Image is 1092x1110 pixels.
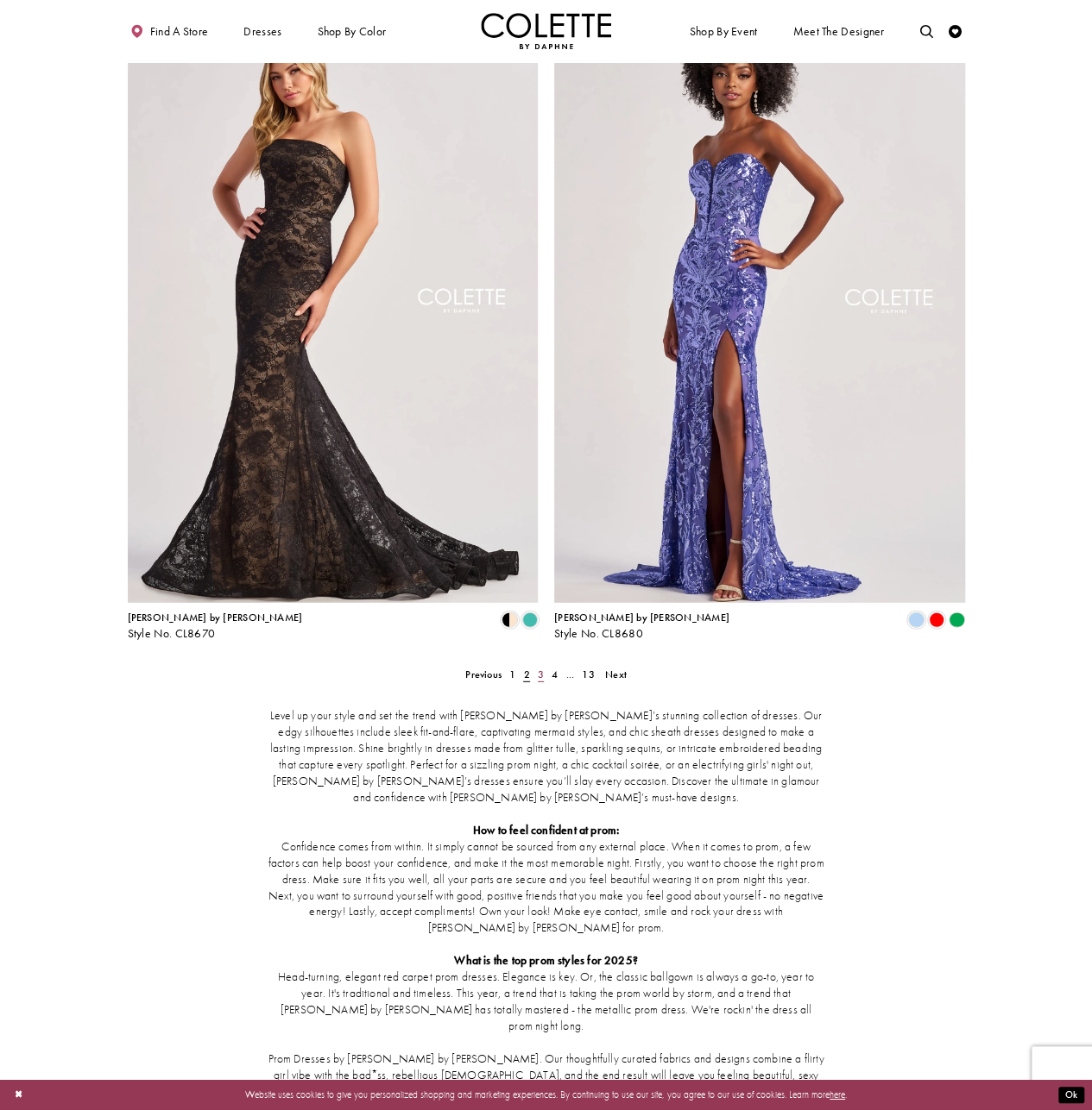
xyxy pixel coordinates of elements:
i: Turquoise [522,612,538,628]
span: 1 [509,668,515,681]
i: Periwinkle [908,612,924,628]
div: Colette by Daphne Style No. CL8680 [554,612,729,640]
a: Visit Colette by Daphne Style No. CL8670 Page [128,6,539,603]
a: Toggle search [917,13,937,49]
span: Find a store [150,25,209,38]
p: Level up your style and set the trend with [PERSON_NAME] by [PERSON_NAME]’s stunning collection o... [268,708,824,806]
a: Prev Page [462,665,506,684]
span: Style No. CL8680 [554,626,643,641]
span: 4 [552,668,558,681]
i: Emerald [949,612,964,628]
span: Next [605,668,627,681]
i: Red [929,612,944,628]
button: Close Dialog [8,1083,29,1107]
span: Current page [520,665,533,684]
a: Meet the designer [790,13,888,49]
p: Head-turning, elegant red carpet prom dresses. Elegance is key. Or, the classic ballgown is alway... [268,969,824,1035]
a: Check Wishlist [945,13,965,49]
span: [PERSON_NAME] by [PERSON_NAME] [128,611,303,624]
p: Website uses cookies to give you personalized shopping and marketing experiences. By continuing t... [94,1086,998,1103]
span: Shop By Event [690,25,758,38]
strong: How to feel confident at prom: [473,823,619,837]
div: Colette by Daphne Style No. CL8670 [128,612,303,640]
span: 2 [523,668,529,681]
p: Confidence comes from within. It simply cannot be sourced from any external place. When it comes ... [268,839,824,938]
a: 13 [578,665,599,684]
span: Previous [465,668,502,681]
span: Dresses [243,25,281,38]
span: 13 [582,668,594,681]
span: [PERSON_NAME] by [PERSON_NAME] [554,611,729,624]
span: 3 [538,668,544,681]
a: 4 [548,665,562,684]
i: Black/Nude [502,612,517,628]
span: Style No. CL8670 [128,626,216,641]
a: Next Page [601,665,630,684]
span: Shop by color [314,13,389,49]
a: here [830,1088,845,1101]
a: Visit Colette by Daphne Style No. CL8680 Page [554,6,965,603]
a: 3 [533,665,547,684]
span: ... [565,668,574,681]
button: Submit Dialog [1058,1087,1084,1103]
img: Colette by Daphne [481,13,612,49]
p: Prom Dresses by [PERSON_NAME] by [PERSON_NAME]. Our thoughtfully curated fabrics and designs comb... [268,1051,824,1101]
strong: What is the top prom styles for 2025? [454,953,637,968]
a: 1 [506,665,520,684]
a: Visit Home Page [481,13,612,49]
a: ... [562,665,578,684]
a: Find a store [128,13,211,49]
span: Shop By Event [686,13,761,49]
span: Dresses [240,13,285,49]
span: Shop by color [317,25,386,38]
span: Meet the designer [792,25,884,38]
